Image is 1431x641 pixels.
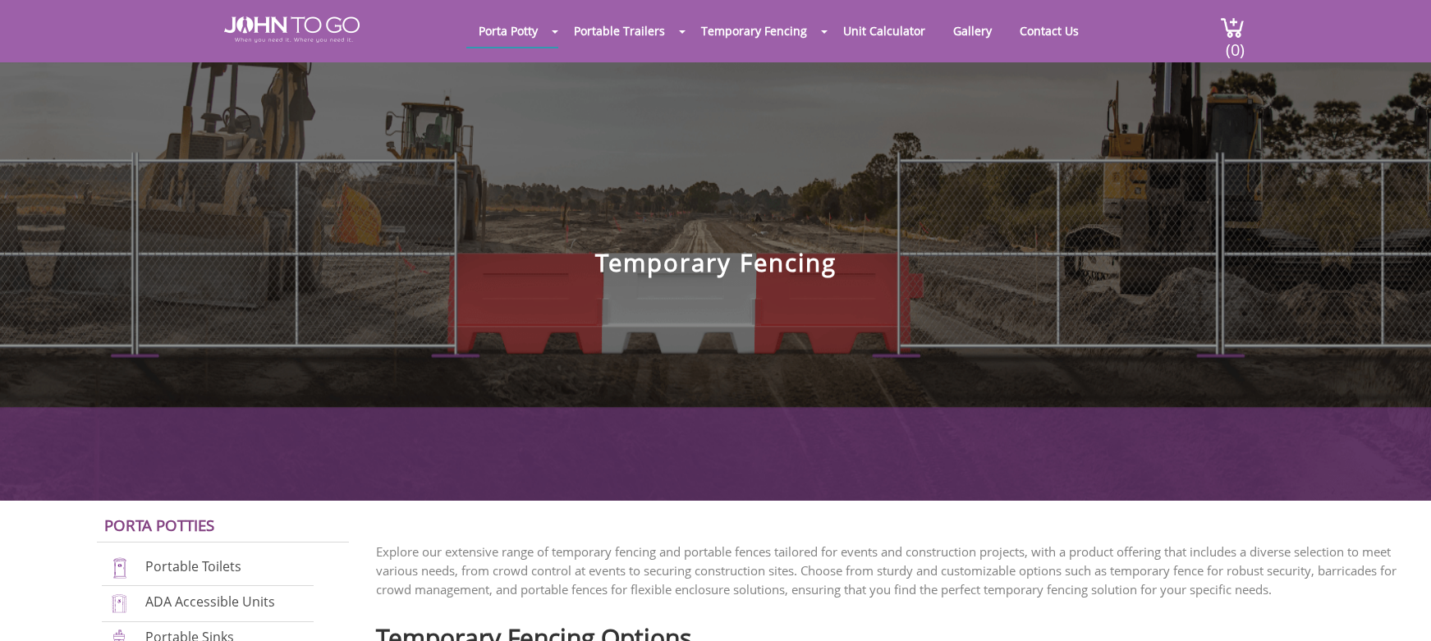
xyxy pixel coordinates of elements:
img: cart a [1220,16,1245,39]
img: portable-toilets-new.png [102,557,137,579]
a: Porta Potty [466,15,550,47]
img: ADA-units-new.png [102,593,137,615]
a: Unit Calculator [831,15,938,47]
a: Porta Potties [104,515,214,535]
a: Portable Toilets [145,557,241,575]
a: Portable Trailers [562,15,677,47]
a: Contact Us [1007,15,1091,47]
a: ADA Accessible Units [145,593,275,611]
p: Explore our extensive range of temporary fencing and portable fences tailored for events and cons... [376,543,1406,599]
a: Temporary Fencing [689,15,819,47]
a: Gallery [941,15,1004,47]
img: JOHN to go [224,16,360,43]
span: (0) [1225,25,1245,61]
